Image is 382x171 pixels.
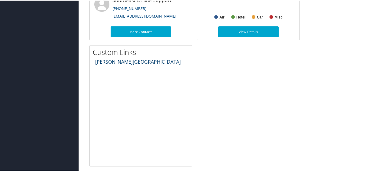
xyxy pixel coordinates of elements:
h2: Custom Links [93,46,192,57]
text: Misc [275,15,283,19]
a: [EMAIL_ADDRESS][DOMAIN_NAME] [112,13,176,18]
a: [PERSON_NAME][GEOGRAPHIC_DATA] [95,58,181,65]
text: Air [219,15,225,19]
text: Hotel [236,15,245,19]
a: More Contacts [111,26,171,37]
text: Car [257,15,263,19]
a: [PHONE_NUMBER] [112,5,146,11]
a: View Details [218,26,279,37]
